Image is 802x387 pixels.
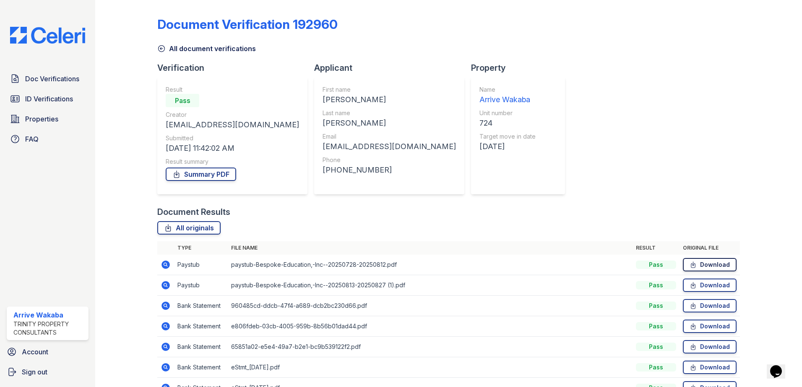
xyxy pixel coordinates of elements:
[22,367,47,377] span: Sign out
[683,361,737,374] a: Download
[174,241,228,255] th: Type
[479,94,536,106] div: Arrive Wakaba
[157,221,221,235] a: All originals
[479,85,536,94] div: Name
[166,111,299,119] div: Creator
[228,337,633,357] td: 65851a02-e5e4-49a7-b2e1-bc9b539122f2.pdf
[683,320,737,333] a: Download
[7,70,89,87] a: Doc Verifications
[166,119,299,131] div: [EMAIL_ADDRESS][DOMAIN_NAME]
[166,134,299,142] div: Submitted
[157,62,314,74] div: Verification
[323,132,456,141] div: Email
[3,343,92,360] a: Account
[174,316,228,337] td: Bank Statement
[25,134,39,144] span: FAQ
[228,275,633,296] td: paystub-Bespoke-Education,-Inc--20250813-20250827 (1).pdf
[683,258,737,271] a: Download
[174,296,228,316] td: Bank Statement
[636,322,676,330] div: Pass
[314,62,471,74] div: Applicant
[636,363,676,372] div: Pass
[323,94,456,106] div: [PERSON_NAME]
[323,141,456,152] div: [EMAIL_ADDRESS][DOMAIN_NAME]
[228,255,633,275] td: paystub-Bespoke-Education,-Inc--20250728-20250812.pdf
[683,299,737,312] a: Download
[479,117,536,129] div: 724
[479,85,536,106] a: Name Arrive Wakaba
[479,132,536,141] div: Target move in date
[157,44,256,54] a: All document verifications
[166,142,299,154] div: [DATE] 11:42:02 AM
[636,343,676,351] div: Pass
[166,85,299,94] div: Result
[323,156,456,164] div: Phone
[228,316,633,337] td: e806fdeb-03cb-4005-959b-8b56b01dad44.pdf
[228,241,633,255] th: File name
[323,109,456,117] div: Last name
[7,111,89,127] a: Properties
[633,241,680,255] th: Result
[479,141,536,152] div: [DATE]
[683,340,737,353] a: Download
[166,168,236,181] a: Summary PDF
[7,90,89,107] a: ID Verifications
[767,353,794,379] iframe: chat widget
[22,347,48,357] span: Account
[174,255,228,275] td: Paystub
[636,281,676,289] div: Pass
[323,164,456,176] div: [PHONE_NUMBER]
[25,94,73,104] span: ID Verifications
[166,157,299,166] div: Result summary
[3,27,92,44] img: CE_Logo_Blue-a8612792a0a2168367f1c8372b55b34899dd931a85d93a1a3d3e32e68fde9ad4.png
[13,320,85,337] div: Trinity Property Consultants
[174,275,228,296] td: Paystub
[174,337,228,357] td: Bank Statement
[479,109,536,117] div: Unit number
[323,85,456,94] div: First name
[228,357,633,378] td: eStmt_[DATE].pdf
[157,17,338,32] div: Document Verification 192960
[636,302,676,310] div: Pass
[680,241,740,255] th: Original file
[636,261,676,269] div: Pass
[3,364,92,380] a: Sign out
[13,310,85,320] div: Arrive Wakaba
[166,94,199,107] div: Pass
[25,114,58,124] span: Properties
[228,296,633,316] td: 960485cd-ddcb-47f4-a689-dcb2bc230d66.pdf
[683,279,737,292] a: Download
[25,74,79,84] span: Doc Verifications
[174,357,228,378] td: Bank Statement
[7,131,89,147] a: FAQ
[157,206,230,218] div: Document Results
[323,117,456,129] div: [PERSON_NAME]
[471,62,572,74] div: Property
